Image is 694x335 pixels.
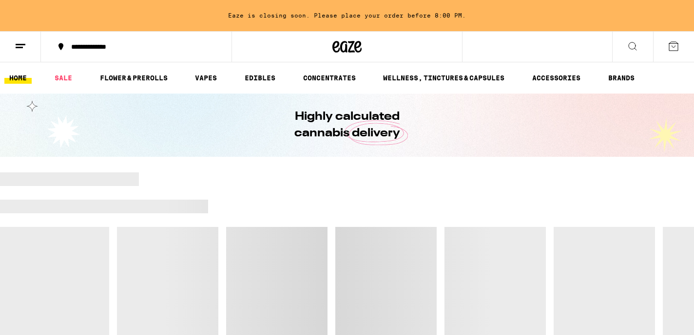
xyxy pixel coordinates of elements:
[267,109,427,142] h1: Highly calculated cannabis delivery
[527,72,585,84] a: ACCESSORIES
[190,72,222,84] a: VAPES
[298,72,361,84] a: CONCENTRATES
[4,72,32,84] a: HOME
[50,72,77,84] a: SALE
[95,72,173,84] a: FLOWER & PREROLLS
[378,72,509,84] a: WELLNESS, TINCTURES & CAPSULES
[240,72,280,84] a: EDIBLES
[603,72,639,84] a: BRANDS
